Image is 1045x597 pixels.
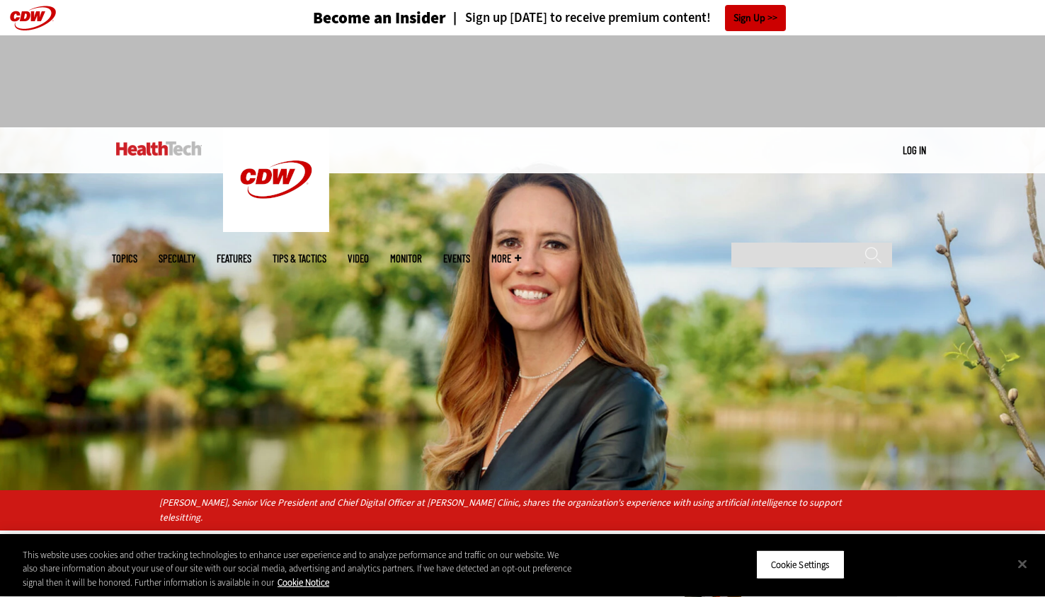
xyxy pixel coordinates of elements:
[443,253,470,264] a: Events
[217,253,251,264] a: Features
[112,253,137,264] span: Topics
[390,253,422,264] a: MonITor
[159,495,886,526] p: [PERSON_NAME], Senior Vice President and Chief Digital Officer at [PERSON_NAME] Clinic, shares th...
[260,10,446,26] a: Become an Insider
[223,127,329,232] img: Home
[116,141,202,156] img: Home
[491,253,521,264] span: More
[348,253,369,264] a: Video
[725,5,786,31] a: Sign Up
[23,548,575,590] div: This website uses cookies and other tracking technologies to enhance user experience and to analy...
[1007,548,1038,579] button: Close
[313,10,446,26] h3: Become an Insider
[756,550,845,579] button: Cookie Settings
[446,11,711,25] a: Sign up [DATE] to receive premium content!
[278,576,329,589] a: More information about your privacy
[159,253,195,264] span: Specialty
[273,253,326,264] a: Tips & Tactics
[223,221,329,236] a: CDW
[265,50,780,113] iframe: advertisement
[903,143,926,158] div: User menu
[903,144,926,156] a: Log in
